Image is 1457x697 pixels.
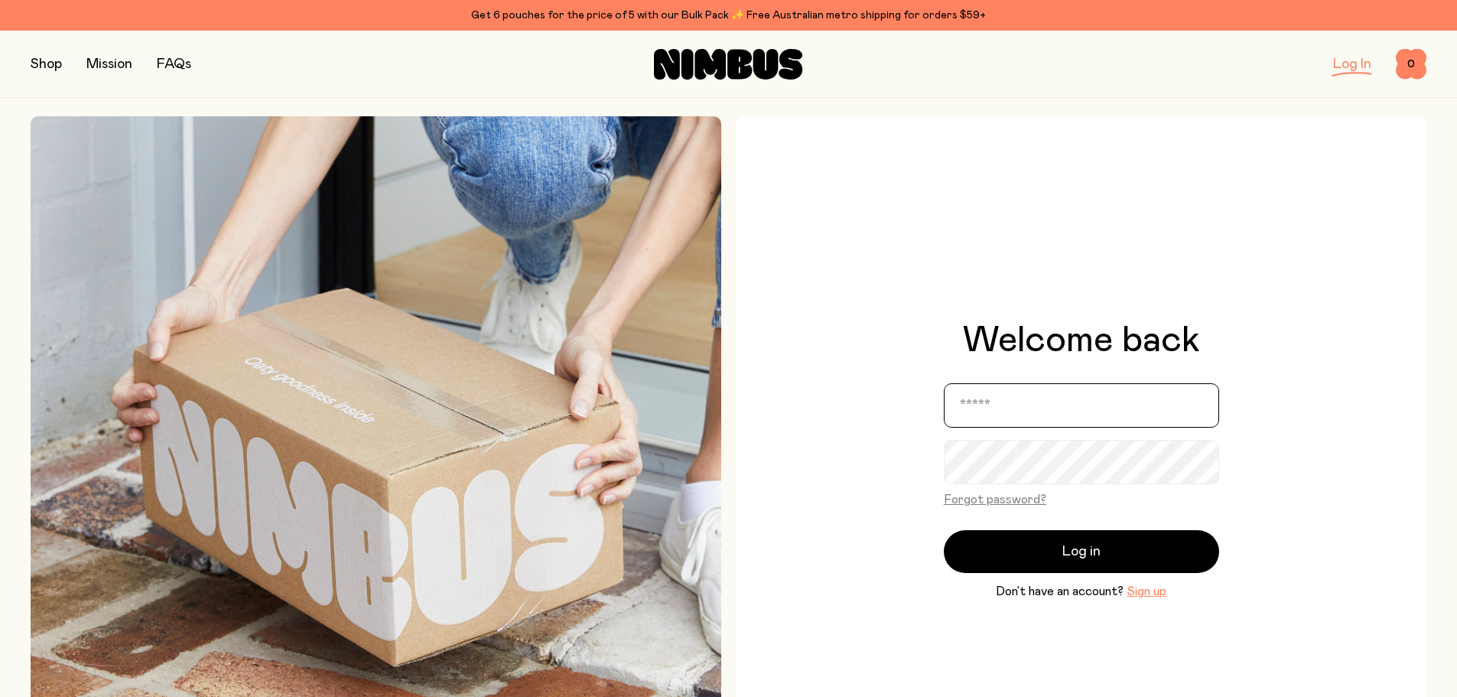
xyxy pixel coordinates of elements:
[944,530,1219,573] button: Log in
[31,6,1426,24] div: Get 6 pouches for the price of 5 with our Bulk Pack ✨ Free Australian metro shipping for orders $59+
[1396,49,1426,80] button: 0
[963,322,1200,359] h1: Welcome back
[157,57,191,71] a: FAQs
[996,582,1124,601] span: Don’t have an account?
[944,490,1046,509] button: Forgot password?
[1062,541,1101,562] span: Log in
[86,57,132,71] a: Mission
[1333,57,1371,71] a: Log In
[1127,582,1166,601] button: Sign up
